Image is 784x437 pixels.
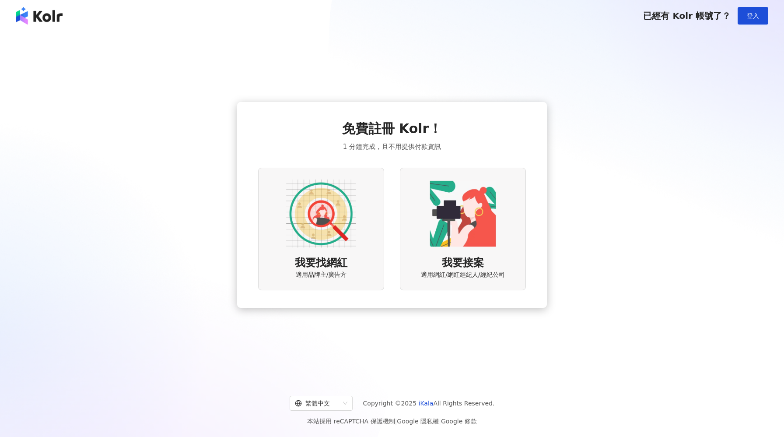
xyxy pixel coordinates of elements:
a: Google 隱私權 [397,418,439,425]
div: 繁體中文 [295,396,339,410]
a: Google 條款 [441,418,477,425]
button: 登入 [738,7,768,25]
span: 1 分鐘完成，且不用提供付款資訊 [343,141,441,152]
img: KOL identity option [428,179,498,249]
span: | [439,418,441,425]
span: Copyright © 2025 All Rights Reserved. [363,398,495,409]
img: AD identity option [286,179,356,249]
span: | [395,418,397,425]
span: 登入 [747,12,759,19]
a: iKala [419,400,434,407]
span: 我要接案 [442,256,484,271]
span: 我要找網紅 [295,256,347,271]
span: 已經有 Kolr 帳號了？ [643,11,731,21]
img: logo [16,7,63,25]
span: 本站採用 reCAPTCHA 保護機制 [307,416,476,426]
span: 免費註冊 Kolr！ [342,120,442,138]
span: 適用網紅/網紅經紀人/經紀公司 [421,271,504,279]
span: 適用品牌主/廣告方 [296,271,347,279]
